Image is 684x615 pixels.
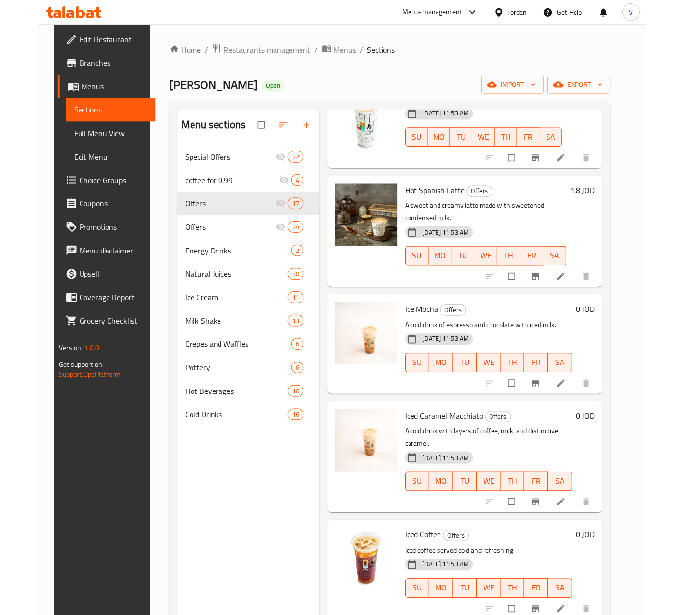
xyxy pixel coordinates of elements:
[21,370,83,383] a: Support.OpsPlatform
[148,340,255,352] span: Crepes and Waffles
[148,388,251,399] span: Hot Beverages
[512,251,527,265] span: SA
[374,358,390,372] span: SU
[445,477,462,492] span: WE
[148,152,239,164] span: Special Offers
[517,585,533,599] span: SA
[490,494,513,516] button: Branch-specific-item
[432,187,457,198] span: Offers
[397,585,413,599] span: MO
[21,344,45,357] span: Version:
[595,7,599,18] span: V
[392,128,414,148] button: MO
[520,79,568,91] span: export
[369,355,394,375] button: SU
[20,287,118,311] a: Coverage Report
[421,477,438,492] span: TU
[374,251,389,265] span: SU
[465,582,490,602] button: TH
[140,405,283,429] div: Cold Drinks16
[383,456,438,466] span: [DATE] 11:53 AM
[374,585,390,599] span: SU
[299,304,361,367] img: Ice Mocha
[28,99,118,122] a: Sections
[251,293,267,305] div: items
[490,375,513,396] button: Branch-specific-item
[383,110,438,119] span: [DATE] 11:53 AM
[517,358,533,372] span: SA
[140,240,283,264] div: Energy Drinks2
[521,154,533,164] a: Edit menu item
[251,200,266,210] span: 17
[255,248,266,257] span: 2
[297,44,320,56] span: Menus
[508,131,523,145] span: SA
[504,128,527,148] button: SA
[20,52,118,75] a: Branches
[513,475,537,494] button: SA
[255,342,266,351] span: 6
[405,307,430,318] span: Offers
[374,131,388,145] span: SU
[239,200,249,210] svg: Inactive section
[441,355,465,375] button: WE
[493,585,509,599] span: FR
[393,582,417,602] button: MO
[251,271,266,280] span: 30
[148,246,255,258] span: Energy Drinks
[460,128,482,148] button: TH
[148,293,251,305] span: Ice Cream
[541,494,564,516] button: delete
[259,115,283,137] button: Add section
[251,270,267,281] div: items
[243,176,252,186] svg: Inactive section
[41,175,110,187] span: Choice Groups
[535,185,560,198] h6: 1.8 JOD
[441,582,465,602] button: WE
[140,142,283,433] nav: Menu sections
[369,411,448,426] span: Iced Caramel Macchiato
[239,224,249,233] svg: Inactive section
[251,199,267,211] div: items
[465,475,490,494] button: TH
[140,146,283,169] div: Special Offers22
[41,270,110,281] span: Upsell
[445,585,462,599] span: WE
[489,355,513,375] button: FR
[36,128,110,140] span: Full Menu View
[148,411,251,423] span: Cold Drinks
[299,412,361,475] img: Iced Caramel Macchiato
[20,264,118,287] a: Upsell
[369,128,392,148] button: SU
[369,248,393,267] button: SU
[236,115,259,137] span: Sort sections
[508,248,531,267] button: SA
[140,358,283,382] div: Pottery6
[416,248,439,267] button: TU
[167,44,171,56] li: /
[324,44,327,56] li: /
[443,251,458,265] span: WE
[446,76,509,94] button: import
[420,251,435,265] span: TU
[299,185,361,248] img: Hot Spanish Latte
[490,267,513,289] button: Branch-specific-item
[255,177,266,186] span: 4
[299,92,361,155] img: Hot Latte
[41,199,110,211] span: Coupons
[493,477,509,492] span: FR
[467,496,488,514] span: Select to update
[20,75,118,99] a: Menus
[469,477,486,492] span: TH
[41,317,110,329] span: Grocery Checklist
[41,57,110,69] span: Branches
[43,81,110,93] span: Menus
[239,153,249,163] svg: Inactive section
[397,477,413,492] span: MO
[36,152,110,164] span: Edit Menu
[148,223,239,234] div: Offers
[299,531,361,594] img: Iced Coffee
[383,563,438,573] span: [DATE] 11:53 AM
[148,364,255,376] div: Pottery
[421,585,438,599] span: TU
